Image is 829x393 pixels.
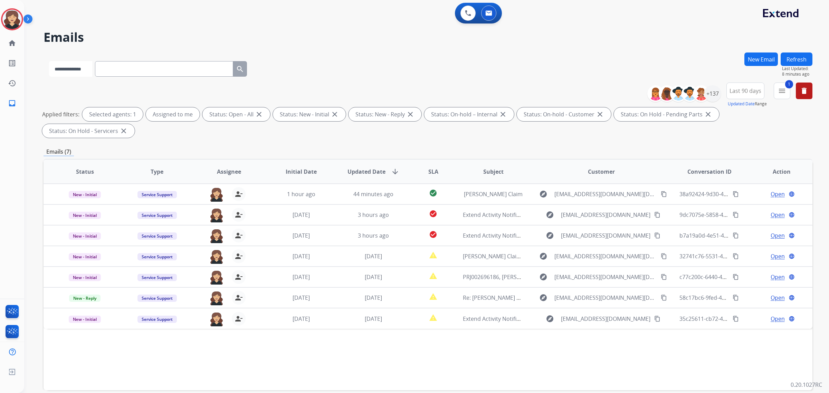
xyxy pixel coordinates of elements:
button: Refresh [781,52,812,66]
span: Type [151,167,163,176]
span: Open [771,294,785,302]
span: [DATE] [293,315,310,323]
span: b7a19a0d-4e51-4fdf-8764-be4d016f2187 [679,232,783,239]
span: [DATE] [365,273,382,281]
mat-icon: delete [800,87,808,95]
mat-icon: check_circle [429,210,437,218]
mat-icon: explore [539,294,547,302]
img: agent-avatar [210,270,223,285]
mat-icon: explore [546,315,554,323]
img: agent-avatar [210,208,223,222]
span: Last 90 days [730,89,761,92]
span: Service Support [137,212,177,219]
mat-icon: close [499,110,507,118]
mat-icon: person_remove [235,252,243,260]
mat-icon: report_problem [429,314,437,322]
span: 9dc7075e-5858-4266-830e-d480838ba913 [679,211,787,219]
mat-icon: language [789,253,795,259]
mat-icon: person_remove [235,315,243,323]
span: [EMAIL_ADDRESS][DOMAIN_NAME][DATE] [554,294,657,302]
div: Status: On-hold - Customer [517,107,611,121]
p: 0.20.1027RC [791,381,822,389]
span: [DATE] [293,252,310,260]
span: PRJ002696186, [PERSON_NAME] 1-8233086179 [463,273,582,281]
button: New Email [744,52,778,66]
mat-icon: explore [546,231,554,240]
mat-icon: content_copy [733,274,739,280]
th: Action [740,160,812,184]
h2: Emails [44,30,812,44]
mat-icon: explore [539,252,547,260]
span: Service Support [137,232,177,240]
mat-icon: content_copy [733,232,739,239]
mat-icon: report_problem [429,293,437,301]
mat-icon: content_copy [661,274,667,280]
span: Last Updated: [782,66,812,71]
mat-icon: home [8,39,16,47]
span: Subject [483,167,504,176]
span: Service Support [137,316,177,323]
mat-icon: language [789,212,795,218]
mat-icon: content_copy [661,191,667,197]
mat-icon: check_circle [429,230,437,239]
img: agent-avatar [210,312,223,326]
span: Extend Activity Notification [463,232,533,239]
mat-icon: close [704,110,712,118]
mat-icon: content_copy [733,191,739,197]
mat-icon: content_copy [661,253,667,259]
mat-icon: menu [778,87,786,95]
div: Selected agents: 1 [82,107,143,121]
span: 1 [785,80,793,88]
button: Last 90 days [726,83,764,99]
span: 1 hour ago [287,190,315,198]
button: 1 [774,83,790,99]
span: Open [771,231,785,240]
span: Open [771,211,785,219]
mat-icon: report_problem [429,272,437,280]
span: 3 hours ago [358,232,389,239]
div: Status: Open - All [202,107,270,121]
span: New - Initial [69,253,101,260]
span: Service Support [137,274,177,281]
span: New - Reply [69,295,101,302]
span: New - Initial [69,232,101,240]
p: Emails (7) [44,147,74,156]
span: [PERSON_NAME] Claim [464,190,523,198]
span: [EMAIL_ADDRESS][DOMAIN_NAME] [561,211,650,219]
mat-icon: arrow_downward [391,167,399,176]
span: New - Initial [69,212,101,219]
mat-icon: language [789,191,795,197]
span: [EMAIL_ADDRESS][DOMAIN_NAME][DATE] [554,273,657,281]
mat-icon: language [789,232,795,239]
mat-icon: report_problem [429,251,437,259]
span: Range [728,101,767,107]
mat-icon: person_remove [235,273,243,281]
span: New - Initial [69,274,101,281]
span: Service Support [137,295,177,302]
button: Updated Date [728,101,755,107]
img: agent-avatar [210,291,223,305]
span: [DATE] [365,315,382,323]
mat-icon: check_circle [429,189,437,197]
mat-icon: person_remove [235,190,243,198]
span: [DATE] [293,211,310,219]
span: Open [771,273,785,281]
mat-icon: close [406,110,414,118]
mat-icon: close [255,110,263,118]
span: Service Support [137,191,177,198]
span: 38a92424-9d30-452e-9b92-c85582616f6e [679,190,785,198]
span: Customer [588,167,615,176]
span: [DATE] [293,294,310,301]
p: Applied filters: [42,110,79,118]
span: Conversation ID [687,167,732,176]
span: [DATE] [293,232,310,239]
mat-icon: content_copy [654,316,660,322]
div: +137 [704,85,721,102]
span: Assignee [217,167,241,176]
mat-icon: content_copy [654,212,660,218]
div: Status: New - Reply [349,107,421,121]
mat-icon: search [236,65,244,73]
span: [EMAIL_ADDRESS][DOMAIN_NAME][DATE] [554,190,657,198]
mat-icon: history [8,79,16,87]
span: c77c200c-6440-4e09-ba7b-30d728d13135 [679,273,786,281]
